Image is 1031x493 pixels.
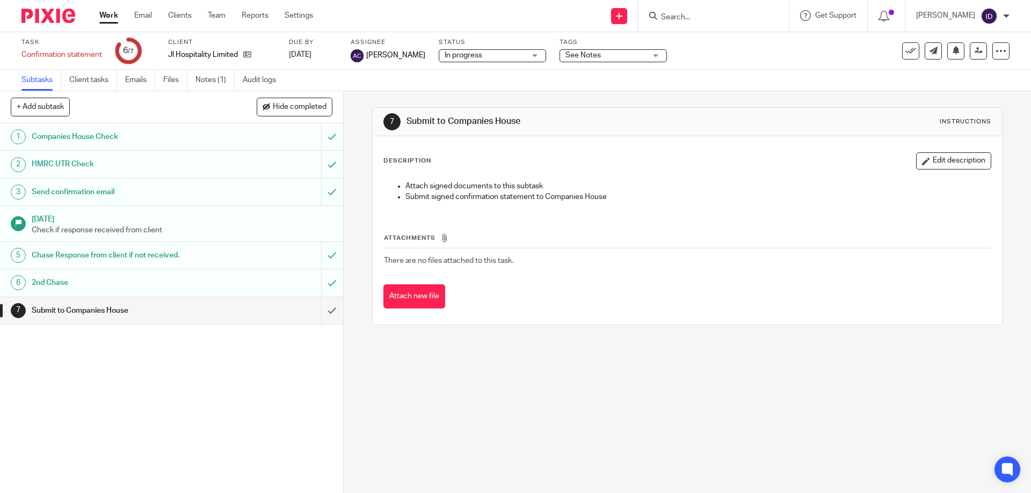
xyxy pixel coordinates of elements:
[406,116,710,127] h1: Submit to Companies House
[660,13,757,23] input: Search
[366,50,425,61] span: [PERSON_NAME]
[32,211,332,225] h1: [DATE]
[439,38,546,47] label: Status
[285,10,313,21] a: Settings
[11,185,26,200] div: 3
[351,49,364,62] img: svg%3E
[289,51,311,58] span: [DATE]
[11,98,70,116] button: + Add subtask
[940,117,991,126] div: Instructions
[21,70,61,91] a: Subtasks
[916,10,975,21] p: [PERSON_NAME]
[289,38,337,47] label: Due by
[99,10,118,21] a: Work
[168,10,192,21] a: Clients
[168,38,275,47] label: Client
[128,48,134,54] small: /7
[11,248,26,263] div: 5
[405,192,990,202] p: Submit signed confirmation statement to Companies House
[383,113,401,130] div: 7
[168,49,238,60] p: Jl Hospitality Limited
[21,9,75,23] img: Pixie
[32,184,217,200] h1: Send confirmation email
[351,38,425,47] label: Assignee
[32,129,217,145] h1: Companies House Check
[243,70,284,91] a: Audit logs
[21,49,102,60] div: Confirmation statement
[125,70,155,91] a: Emails
[565,51,601,59] span: See Notes
[445,51,482,59] span: In progress
[11,275,26,290] div: 6
[11,303,26,318] div: 7
[916,152,991,170] button: Edit description
[123,45,134,57] div: 6
[560,38,667,47] label: Tags
[134,10,152,21] a: Email
[32,303,217,319] h1: Submit to Companies House
[32,156,217,172] h1: HMRC UTR Check
[405,181,990,192] p: Attach signed documents to this subtask
[257,98,332,116] button: Hide completed
[32,225,332,236] p: Check if response received from client
[273,103,326,112] span: Hide completed
[981,8,998,25] img: svg%3E
[384,257,513,264] span: There are no files attached to this task.
[32,247,217,263] h1: Chase Response from client if not received.
[195,70,235,91] a: Notes (1)
[163,70,187,91] a: Files
[11,157,26,172] div: 2
[208,10,226,21] a: Team
[21,38,102,47] label: Task
[32,275,217,291] h1: 2nd Chase
[383,157,431,165] p: Description
[384,235,435,241] span: Attachments
[69,70,117,91] a: Client tasks
[383,284,445,308] button: Attach new file
[815,12,856,19] span: Get Support
[11,129,26,144] div: 1
[242,10,268,21] a: Reports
